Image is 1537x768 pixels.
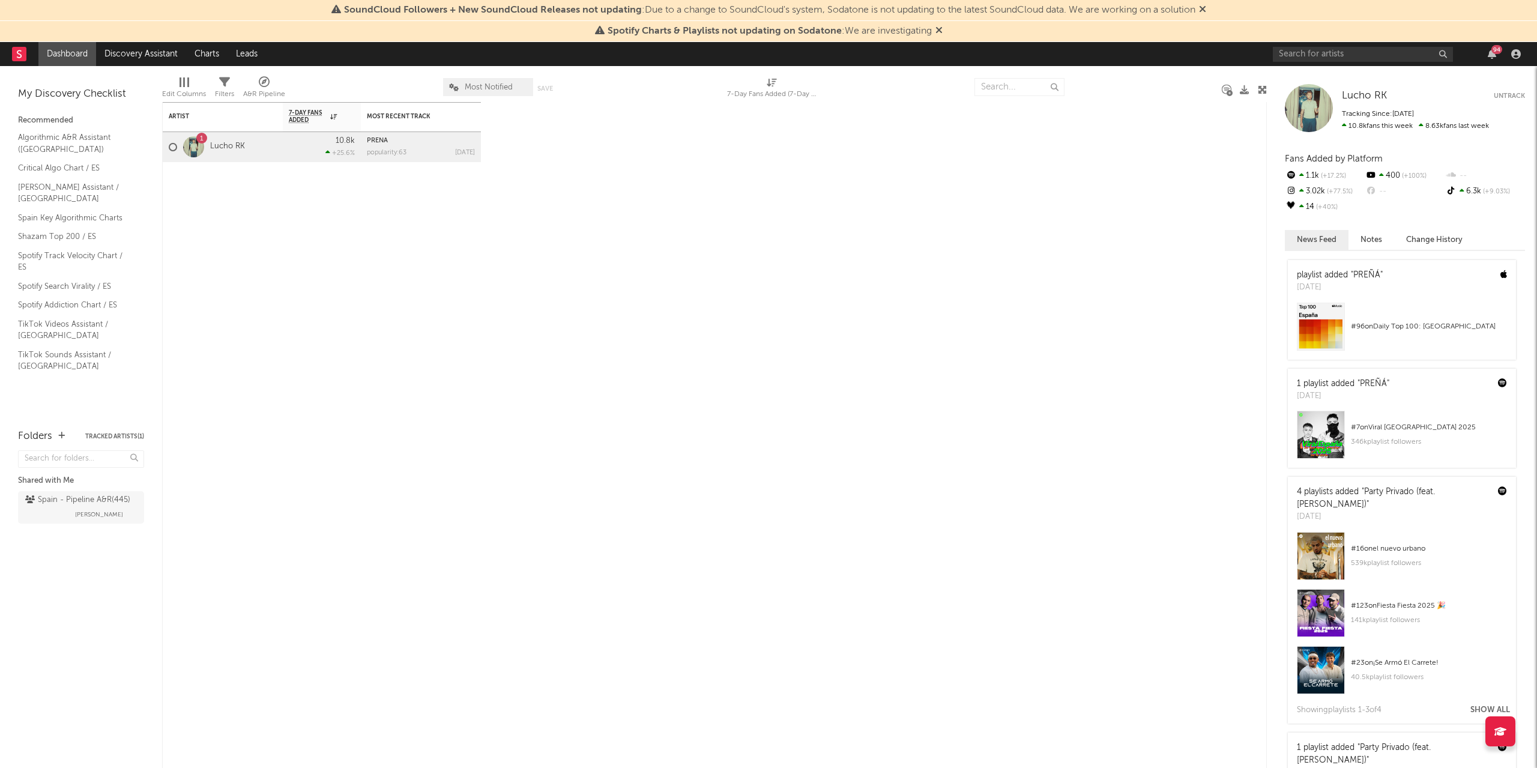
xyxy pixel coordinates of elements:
div: Filters [215,72,234,107]
span: +77.5 % [1325,189,1353,195]
div: Edit Columns [162,87,206,101]
span: : We are investigating [608,26,932,36]
span: Lucho RK [1342,91,1387,101]
button: News Feed [1285,230,1348,250]
div: +25.6 % [325,149,355,157]
div: 10.8k [336,137,355,145]
button: Untrack [1494,90,1525,102]
input: Search for artists [1273,47,1453,62]
div: Most Recent Track [367,113,457,120]
a: #96onDaily Top 100: [GEOGRAPHIC_DATA] [1288,303,1516,360]
button: 94 [1488,49,1496,59]
div: 4 playlists added [1297,486,1489,511]
span: : Due to a change to SoundCloud's system, Sodatone is not updating to the latest SoundCloud data.... [344,5,1195,15]
a: Spotify Search Virality / ES [18,280,132,293]
a: #7onViral [GEOGRAPHIC_DATA] 2025346kplaylist followers [1288,411,1516,468]
div: Folders [18,429,52,444]
span: +17.2 % [1319,173,1346,180]
div: Showing playlist s 1- 3 of 4 [1297,703,1381,718]
div: 6.3k [1445,184,1525,199]
span: Fans Added by Platform [1285,154,1383,163]
a: #23on¡Se Armó El Carrete!40.5kplaylist followers [1288,646,1516,703]
div: Recommended [18,113,144,128]
span: Tracking Since: [DATE] [1342,110,1414,118]
button: Show All [1470,706,1510,714]
div: PREÑÁ [367,138,475,144]
a: Algorithmic A&R Assistant ([GEOGRAPHIC_DATA]) [18,131,132,156]
div: Artist [169,113,259,120]
a: "Party Privado (feat. [PERSON_NAME])" [1297,743,1431,764]
div: # 96 on Daily Top 100: [GEOGRAPHIC_DATA] [1351,319,1507,334]
div: 346k playlist followers [1351,435,1507,449]
a: Charts [186,42,228,66]
div: Edit Columns [162,72,206,107]
a: Spain - Pipeline A&R(445)[PERSON_NAME] [18,491,144,524]
div: [DATE] [455,150,475,156]
input: Search for folders... [18,450,144,468]
span: Most Notified [465,83,513,91]
span: 7-Day Fans Added [289,109,327,124]
div: Shared with Me [18,474,144,488]
button: Change History [1394,230,1475,250]
a: Spotify Addiction Chart / ES [18,298,132,312]
div: 3.02k [1285,184,1365,199]
div: My Discovery Checklist [18,87,144,101]
div: A&R Pipeline [243,72,285,107]
button: Tracked Artists(1) [85,434,144,440]
div: playlist added [1297,269,1383,282]
div: 539k playlist followers [1351,556,1507,570]
div: 400 [1365,168,1445,184]
a: #123onFiesta Fiesta 2025 🎉141kplaylist followers [1288,589,1516,646]
span: [PERSON_NAME] [75,507,123,522]
span: +40 % [1314,204,1338,211]
span: +9.03 % [1481,189,1510,195]
div: [DATE] [1297,390,1389,402]
div: 141k playlist followers [1351,613,1507,627]
button: Save [537,85,553,92]
a: Spotify Track Velocity Chart / ES [18,249,132,274]
a: TikTok Sounds Assistant / [GEOGRAPHIC_DATA] [18,348,132,373]
span: 8.63k fans last week [1342,122,1489,130]
span: Dismiss [1199,5,1206,15]
span: +100 % [1400,173,1427,180]
a: Lucho RK [210,142,245,152]
div: # 123 on Fiesta Fiesta 2025 🎉 [1351,599,1507,613]
div: [DATE] [1297,282,1383,294]
span: Dismiss [935,26,943,36]
a: Lucho RK [1342,90,1387,102]
div: 14 [1285,199,1365,215]
div: -- [1365,184,1445,199]
div: # 23 on ¡Se Armó El Carrete! [1351,656,1507,670]
a: PREÑÁ [367,138,388,144]
div: 94 [1491,45,1502,54]
input: Search... [974,78,1064,96]
span: SoundCloud Followers + New SoundCloud Releases not updating [344,5,642,15]
div: popularity: 63 [367,150,406,156]
div: # 16 on el nuevo urbano [1351,542,1507,556]
a: Discovery Assistant [96,42,186,66]
a: TikTok Videos Assistant / [GEOGRAPHIC_DATA] [18,318,132,342]
div: 1 playlist added [1297,742,1489,767]
div: 1 playlist added [1297,378,1389,390]
div: 7-Day Fans Added (7-Day Fans Added) [727,72,817,107]
div: # 7 on Viral [GEOGRAPHIC_DATA] 2025 [1351,420,1507,435]
a: "Party Privado (feat. [PERSON_NAME])" [1297,488,1435,509]
a: Leads [228,42,266,66]
a: Critical Algo Chart / ES [18,162,132,175]
div: 7-Day Fans Added (7-Day Fans Added) [727,87,817,101]
div: -- [1445,168,1525,184]
span: Spotify Charts & Playlists not updating on Sodatone [608,26,842,36]
a: Spain Key Algorithmic Charts [18,211,132,225]
div: [DATE] [1297,511,1489,523]
a: "PREÑÁ" [1351,271,1383,279]
button: Notes [1348,230,1394,250]
a: #16onel nuevo urbano539kplaylist followers [1288,532,1516,589]
a: "PREÑÁ" [1357,379,1389,388]
a: Shazam Top 200 / ES [18,230,132,243]
div: A&R Pipeline [243,87,285,101]
a: Dashboard [38,42,96,66]
a: [PERSON_NAME] Assistant / [GEOGRAPHIC_DATA] [18,181,132,205]
div: Filters [215,87,234,101]
div: 40.5k playlist followers [1351,670,1507,685]
div: 1.1k [1285,168,1365,184]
